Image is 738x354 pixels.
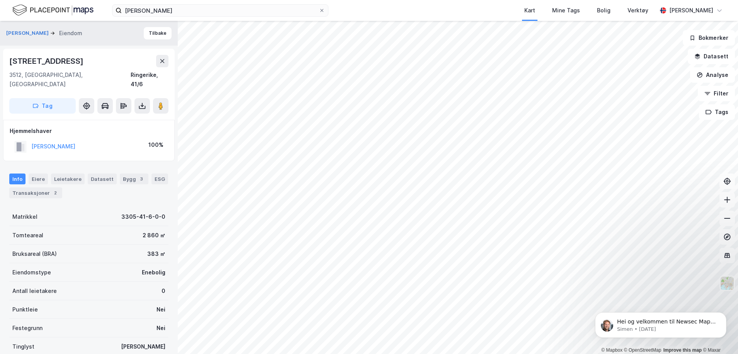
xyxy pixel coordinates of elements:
div: Bolig [597,6,610,15]
img: Z [720,276,735,291]
div: 383 ㎡ [147,249,165,259]
div: Hjemmelshaver [10,126,168,136]
div: 100% [148,140,163,150]
div: [STREET_ADDRESS] [9,55,85,67]
div: 3512, [GEOGRAPHIC_DATA], [GEOGRAPHIC_DATA] [9,70,131,89]
div: Bruksareal (BRA) [12,249,57,259]
div: Eiendomstype [12,268,51,277]
div: Leietakere [51,174,85,184]
img: logo.f888ab2527a4732fd821a326f86c7f29.svg [12,3,94,17]
div: Bygg [120,174,148,184]
div: Eiendom [59,29,82,38]
div: Antall leietakere [12,286,57,296]
div: Nei [156,305,165,314]
div: Punktleie [12,305,38,314]
div: 2 860 ㎡ [143,231,165,240]
div: Tomteareal [12,231,43,240]
div: [PERSON_NAME] [121,342,165,351]
div: Tinglyst [12,342,34,351]
input: Søk på adresse, matrikkel, gårdeiere, leietakere eller personer [122,5,319,16]
a: Improve this map [663,347,702,353]
button: Tilbake [144,27,172,39]
div: Ringerike, 41/6 [131,70,168,89]
div: Mine Tags [552,6,580,15]
div: Enebolig [142,268,165,277]
button: Tags [699,104,735,120]
button: [PERSON_NAME] [6,29,50,37]
div: Verktøy [627,6,648,15]
div: ESG [151,174,168,184]
a: OpenStreetMap [624,347,661,353]
div: Transaksjoner [9,187,62,198]
button: Bokmerker [683,30,735,46]
div: 3 [138,175,145,183]
button: Datasett [688,49,735,64]
div: Datasett [88,174,117,184]
div: 0 [162,286,165,296]
button: Analyse [690,67,735,83]
button: Tag [9,98,76,114]
div: Nei [156,323,165,333]
div: Kart [524,6,535,15]
div: Info [9,174,26,184]
div: Festegrunn [12,323,43,333]
div: Eiere [29,174,48,184]
div: Matrikkel [12,212,37,221]
iframe: Intercom notifications message [583,296,738,350]
a: Mapbox [601,347,622,353]
div: [PERSON_NAME] [669,6,713,15]
div: 2 [51,189,59,197]
button: Filter [698,86,735,101]
div: 3305-41-6-0-0 [121,212,165,221]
